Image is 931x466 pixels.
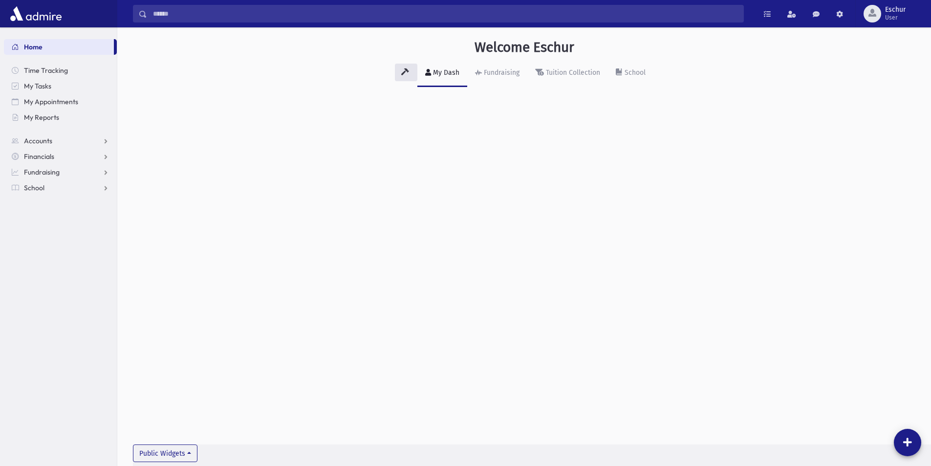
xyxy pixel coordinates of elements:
[608,60,653,87] a: School
[133,444,197,462] button: Public Widgets
[24,43,43,51] span: Home
[431,68,459,77] div: My Dash
[24,113,59,122] span: My Reports
[544,68,600,77] div: Tuition Collection
[24,97,78,106] span: My Appointments
[467,60,527,87] a: Fundraising
[417,60,467,87] a: My Dash
[4,78,117,94] a: My Tasks
[24,168,60,177] span: Fundraising
[4,164,117,180] a: Fundraising
[623,68,646,77] div: School
[4,149,117,164] a: Financials
[24,66,68,75] span: Time Tracking
[4,110,117,125] a: My Reports
[24,152,54,161] span: Financials
[8,4,64,23] img: AdmirePro
[24,136,52,145] span: Accounts
[4,133,117,149] a: Accounts
[24,82,51,90] span: My Tasks
[527,60,608,87] a: Tuition Collection
[4,180,117,196] a: School
[4,39,114,55] a: Home
[482,68,520,77] div: Fundraising
[4,63,117,78] a: Time Tracking
[885,14,906,22] span: User
[147,5,743,22] input: Search
[4,94,117,110] a: My Appointments
[24,183,44,192] span: School
[885,6,906,14] span: Eschur
[475,39,574,56] h3: Welcome Eschur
